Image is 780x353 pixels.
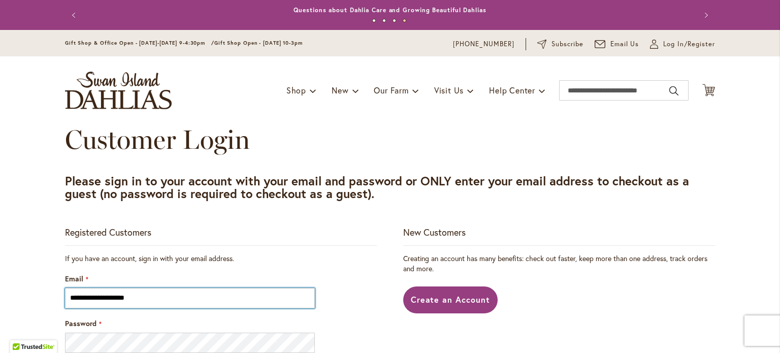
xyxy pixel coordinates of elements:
button: 1 of 4 [372,19,376,22]
span: Email Us [610,39,639,49]
a: Subscribe [537,39,583,49]
button: 3 of 4 [393,19,396,22]
span: Shop [286,85,306,95]
span: Gift Shop & Office Open - [DATE]-[DATE] 9-4:30pm / [65,40,214,46]
p: Creating an account has many benefits: check out faster, keep more than one address, track orders... [403,253,715,274]
span: Subscribe [551,39,583,49]
span: New [332,85,348,95]
button: Next [695,5,715,25]
span: Help Center [489,85,535,95]
span: Visit Us [434,85,464,95]
button: 2 of 4 [382,19,386,22]
strong: Registered Customers [65,226,151,238]
span: Gift Shop Open - [DATE] 10-3pm [214,40,303,46]
a: [PHONE_NUMBER] [453,39,514,49]
span: Password [65,318,96,328]
button: Previous [65,5,85,25]
iframe: Launch Accessibility Center [8,317,36,345]
span: Our Farm [374,85,408,95]
span: Create an Account [411,294,491,305]
a: Log In/Register [650,39,715,49]
span: Log In/Register [663,39,715,49]
a: Questions about Dahlia Care and Growing Beautiful Dahlias [294,6,486,14]
a: Email Us [595,39,639,49]
span: Customer Login [65,123,250,155]
div: If you have an account, sign in with your email address. [65,253,377,264]
a: store logo [65,72,172,109]
span: Email [65,274,83,283]
a: Create an Account [403,286,498,313]
strong: New Customers [403,226,466,238]
strong: Please sign in to your account with your email and password or ONLY enter your email address to c... [65,173,689,202]
button: 4 of 4 [403,19,406,22]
